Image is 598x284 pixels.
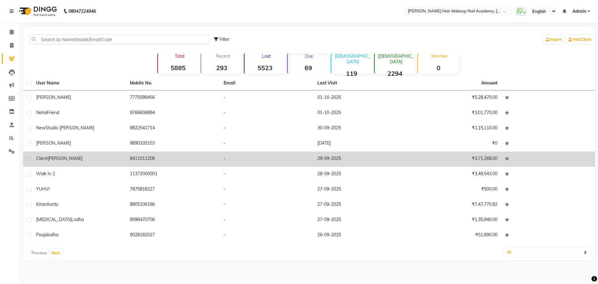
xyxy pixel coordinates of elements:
td: ₹0 [407,136,501,152]
button: Next [50,249,62,258]
span: lodha [71,217,84,222]
span: Neha [36,110,47,115]
span: Admin [572,8,586,15]
td: ₹500.00 [407,182,501,197]
th: Last Visit [314,76,407,90]
td: - [220,197,314,213]
span: [PERSON_NAME] [36,140,71,146]
td: - [220,121,314,136]
strong: 69 [288,64,329,72]
td: - [220,213,314,228]
strong: 119 [331,70,372,77]
td: - [220,152,314,167]
span: [PERSON_NAME] [36,94,71,100]
td: [DATE] [314,136,407,152]
span: YUHVI [36,186,50,192]
td: 8805106166 [126,197,220,213]
td: 7875818227 [126,182,220,197]
td: 9890335103 [126,136,220,152]
strong: 5523 [244,64,285,72]
td: 01-10-2025 [314,106,407,121]
p: [DEMOGRAPHIC_DATA] [334,53,372,65]
img: logo [16,2,59,20]
td: ₹3,01,770.00 [407,106,501,121]
span: Client [36,156,48,161]
a: Import [544,35,563,44]
td: 9096470706 [126,213,220,228]
td: 27-09-2025 [314,182,407,197]
td: 26-09-2025 [314,228,407,243]
span: Filter [220,36,230,42]
td: - [220,228,314,243]
strong: 5885 [158,64,199,72]
p: Recent [204,53,242,59]
th: Amount [477,76,501,90]
strong: 0 [418,64,459,72]
span: Friend [47,110,59,115]
span: lodha [47,232,58,238]
span: Studio [PERSON_NAME] [45,125,94,131]
p: Member [420,53,459,59]
td: ₹3,49,543.00 [407,167,501,182]
p: [DEMOGRAPHIC_DATA] [377,53,415,65]
span: [MEDICAL_DATA] [36,217,71,222]
input: Search by Name/Mobile/Email/Code [29,35,209,44]
td: ₹7,47,770.82 [407,197,501,213]
strong: 293 [201,64,242,72]
td: 11372000001 [126,167,220,182]
span: Aunty [46,201,58,207]
p: Lost [247,53,285,59]
span: Kiran [36,201,46,207]
span: [PERSON_NAME] [48,156,83,161]
td: - [220,167,314,182]
td: 27-09-2025 [314,197,407,213]
td: - [220,136,314,152]
td: 7775099456 [126,90,220,106]
td: - [220,182,314,197]
strong: 2294 [375,70,415,77]
th: Mobile No. [126,76,220,90]
td: - [220,90,314,106]
td: 28-09-2025 [314,167,407,182]
td: 01-10-2025 [314,90,407,106]
th: User Name [32,76,126,90]
span: New [36,125,45,131]
p: Due [289,53,329,59]
td: - [220,106,314,121]
td: 9028182027 [126,228,220,243]
td: 9766606894 [126,106,220,121]
b: 08047224946 [69,2,96,20]
td: 8411011208 [126,152,220,167]
span: walk in 2 [36,171,55,176]
th: Email [220,76,314,90]
span: pooja [36,232,47,238]
td: ₹51,890.00 [407,228,501,243]
td: ₹3,71,268.00 [407,152,501,167]
td: ₹5,28,470.00 [407,90,501,106]
td: ₹1,15,110.00 [407,121,501,136]
p: Total [160,53,199,59]
td: 29-09-2025 [314,152,407,167]
a: Add Client [567,35,593,44]
td: 30-09-2025 [314,121,407,136]
td: ₹1,35,940.00 [407,213,501,228]
td: 27-09-2025 [314,213,407,228]
td: 9822541714 [126,121,220,136]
